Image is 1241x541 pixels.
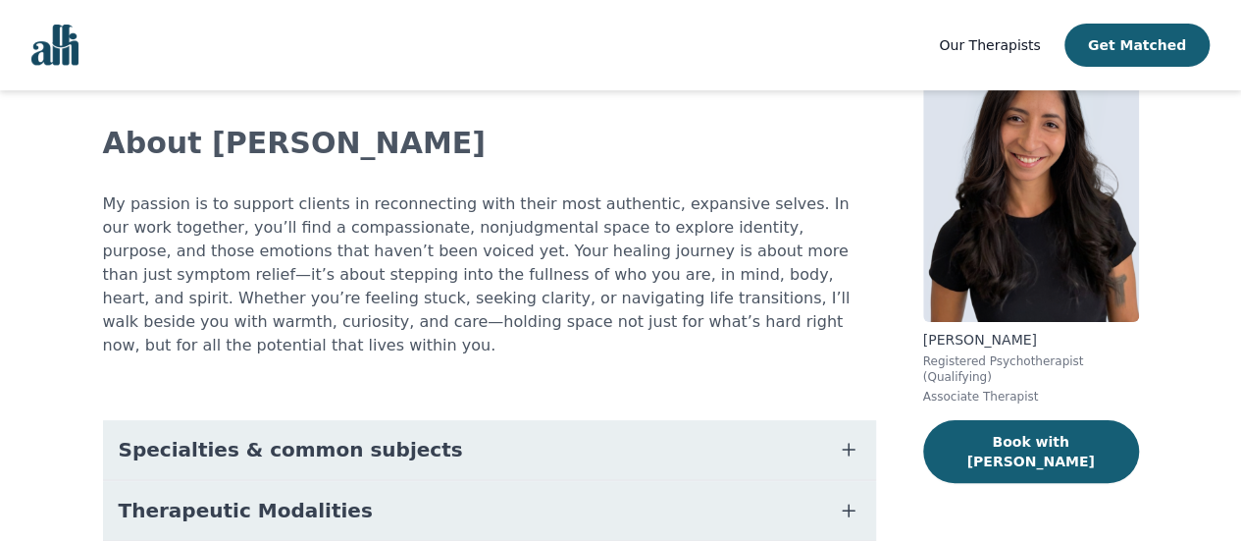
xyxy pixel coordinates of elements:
img: Natalia_Sarmiento [923,39,1139,322]
p: My passion is to support clients in reconnecting with their most authentic, expansive selves. In ... [103,192,876,357]
a: Our Therapists [939,33,1040,57]
span: Specialties & common subjects [119,436,463,463]
p: Associate Therapist [923,389,1139,405]
button: Specialties & common subjects [103,420,876,479]
p: [PERSON_NAME] [923,330,1139,350]
h2: About [PERSON_NAME] [103,126,876,161]
p: Registered Psychotherapist (Qualifying) [923,353,1139,385]
span: Our Therapists [939,37,1040,53]
span: Therapeutic Modalities [119,497,373,524]
button: Therapeutic Modalities [103,481,876,540]
button: Get Matched [1064,24,1210,67]
img: alli logo [31,25,78,66]
button: Book with [PERSON_NAME] [923,420,1139,483]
